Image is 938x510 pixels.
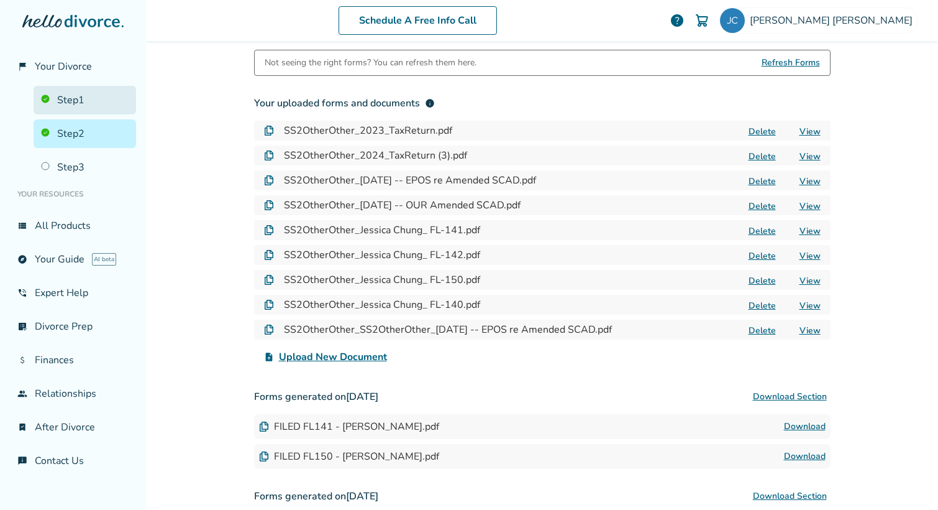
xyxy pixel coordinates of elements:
[799,325,821,336] a: View
[762,50,820,75] span: Refresh Forms
[17,322,27,331] span: list_alt_check
[259,450,439,463] div: FILED FL150 - [PERSON_NAME].pdf
[34,119,136,148] a: Step2
[10,413,136,442] a: bookmark_checkAfter Divorce
[745,324,780,337] button: Delete
[264,275,274,285] img: Document
[284,173,536,188] h4: SS2OtherOther_[DATE] -- EPOS re Amended SCAD.pdf
[17,221,27,231] span: view_list
[284,322,612,337] h4: SS2OtherOther_SS2OtherOther_[DATE] -- EPOS re Amended SCAD.pdf
[799,250,821,262] a: View
[284,198,521,213] h4: SS2OtherOther_[DATE] -- OUR Amended SCAD.pdf
[264,200,274,210] img: Document
[799,126,821,137] a: View
[10,182,136,206] li: Your Resources
[10,211,136,240] a: view_listAll Products
[264,325,274,335] img: Document
[425,98,435,108] span: info
[92,253,116,266] span: AI beta
[259,422,269,432] img: Document
[284,248,480,262] h4: SS2OtherOther_Jessica Chung_ FL-142.pdf
[284,272,480,287] h4: SS2OtherOther_Jessica Chung_ FL-150.pdf
[17,355,27,365] span: attach_money
[749,384,831,409] button: Download Section
[264,175,274,185] img: Document
[339,6,497,35] a: Schedule A Free Info Call
[745,175,780,188] button: Delete
[264,250,274,260] img: Document
[17,422,27,432] span: bookmark_check
[17,456,27,466] span: chat_info
[17,288,27,298] span: phone_in_talk
[284,297,480,312] h4: SS2OtherOther_Jessica Chung_ FL-140.pdf
[259,420,439,433] div: FILED FL141 - [PERSON_NAME].pdf
[10,447,136,475] a: chat_infoContact Us
[279,350,387,364] span: Upload New Document
[265,50,476,75] div: Not seeing the right forms? You can refresh them here.
[784,419,826,434] a: Download
[254,484,831,509] h3: Forms generated on [DATE]
[10,379,136,408] a: groupRelationships
[35,60,92,73] span: Your Divorce
[799,175,821,187] a: View
[799,300,821,312] a: View
[745,200,780,213] button: Delete
[749,484,831,509] button: Download Section
[34,86,136,114] a: Step1
[745,225,780,238] button: Delete
[259,452,269,461] img: Document
[10,52,136,81] a: flag_2Your Divorce
[745,125,780,138] button: Delete
[694,13,709,28] img: Cart
[264,126,274,136] img: Document
[264,151,274,160] img: Document
[17,389,27,399] span: group
[284,148,467,163] h4: SS2OtherOther_2024_TaxReturn (3).pdf
[670,13,685,28] a: help
[745,150,780,163] button: Delete
[720,8,745,33] img: jessica.chung.e@gmail.com
[284,223,480,238] h4: SS2OtherOther_Jessica Chung_ FL-141.pdf
[745,299,780,312] button: Delete
[10,346,136,374] a: attach_moneyFinances
[745,274,780,287] button: Delete
[799,151,821,162] a: View
[750,14,918,27] span: [PERSON_NAME] [PERSON_NAME]
[784,449,826,464] a: Download
[34,153,136,182] a: Step3
[799,225,821,237] a: View
[876,450,938,510] iframe: Chat Widget
[264,300,274,310] img: Document
[264,225,274,235] img: Document
[17,254,27,264] span: explore
[10,279,136,307] a: phone_in_talkExpert Help
[10,245,136,274] a: exploreYour GuideAI beta
[745,249,780,262] button: Delete
[799,200,821,212] a: View
[264,352,274,362] span: upload_file
[254,96,435,111] div: Your uploaded forms and documents
[284,123,452,138] h4: SS2OtherOther_2023_TaxReturn.pdf
[10,312,136,341] a: list_alt_checkDivorce Prep
[17,62,27,72] span: flag_2
[254,384,831,409] h3: Forms generated on [DATE]
[799,275,821,287] a: View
